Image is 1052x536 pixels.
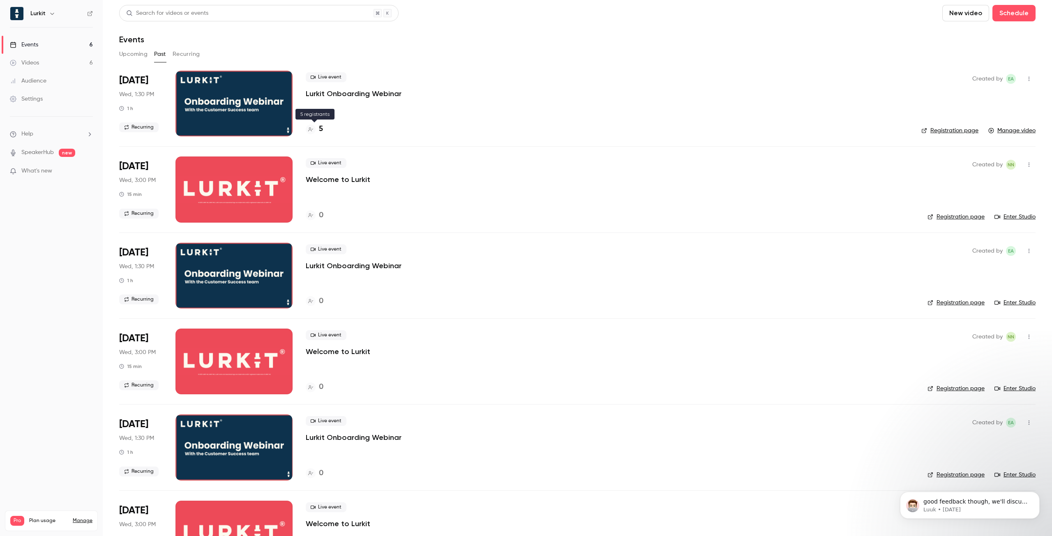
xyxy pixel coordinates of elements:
[30,9,46,18] h6: Lurkit
[972,160,1003,170] span: Created by
[119,504,148,517] span: [DATE]
[888,474,1052,532] iframe: Intercom notifications message
[994,471,1036,479] a: Enter Studio
[306,158,346,168] span: Live event
[988,127,1036,135] a: Manage video
[994,384,1036,393] a: Enter Studio
[119,294,159,304] span: Recurring
[119,520,156,529] span: Wed, 3:00 PM
[119,246,148,259] span: [DATE]
[119,122,159,132] span: Recurring
[119,467,159,476] span: Recurring
[119,71,162,136] div: Sep 17 Wed, 1:30 PM (Europe/Stockholm)
[306,330,346,340] span: Live event
[306,519,370,529] a: Welcome to Lurkit
[927,471,985,479] a: Registration page
[119,191,142,198] div: 15 min
[119,160,148,173] span: [DATE]
[119,348,156,357] span: Wed, 3:00 PM
[319,124,323,135] h4: 5
[119,332,148,345] span: [DATE]
[994,213,1036,221] a: Enter Studio
[306,210,323,221] a: 0
[119,90,154,99] span: Wed, 1:30 PM
[29,518,68,524] span: Plan usage
[1006,246,1016,256] span: Etienne Amarilla
[319,382,323,393] h4: 0
[306,261,401,271] a: Lurkit Onboarding Webinar
[173,48,200,61] button: Recurring
[972,332,1003,342] span: Created by
[119,277,133,284] div: 1 h
[1008,332,1014,342] span: NN
[927,299,985,307] a: Registration page
[319,468,323,479] h4: 0
[306,347,370,357] a: Welcome to Lurkit
[83,168,93,175] iframe: Noticeable Trigger
[119,48,148,61] button: Upcoming
[306,432,401,442] a: Lurkit Onboarding Webinar
[10,77,46,85] div: Audience
[1006,418,1016,428] span: Etienne Amarilla
[306,502,346,512] span: Live event
[119,176,156,184] span: Wed, 3:00 PM
[992,5,1036,21] button: Schedule
[154,48,166,61] button: Past
[119,449,133,455] div: 1 h
[1008,246,1014,256] span: EA
[119,209,159,219] span: Recurring
[119,262,154,271] span: Wed, 1:30 PM
[119,35,144,44] h1: Events
[119,243,162,308] div: Sep 10 Wed, 1:30 PM (Europe/Stockholm)
[119,156,162,222] div: Sep 10 Wed, 3:00 PM (Europe/Stockholm)
[119,74,148,87] span: [DATE]
[306,382,323,393] a: 0
[1008,418,1014,428] span: EA
[126,9,208,18] div: Search for videos or events
[921,127,978,135] a: Registration page
[306,416,346,426] span: Live event
[119,418,148,431] span: [DATE]
[972,246,1003,256] span: Created by
[319,296,323,307] h4: 0
[119,434,154,442] span: Wed, 1:30 PM
[306,89,401,99] a: Lurkit Onboarding Webinar
[942,5,989,21] button: New video
[306,124,323,135] a: 5
[1006,332,1016,342] span: Natalia Nobrega
[1008,74,1014,84] span: EA
[972,418,1003,428] span: Created by
[306,296,323,307] a: 0
[59,149,75,157] span: new
[21,148,54,157] a: SpeakerHub
[1008,160,1014,170] span: NN
[927,213,985,221] a: Registration page
[1006,74,1016,84] span: Etienne Amarilla
[306,244,346,254] span: Live event
[10,7,23,20] img: Lurkit
[1006,160,1016,170] span: Natalia Nobrega
[306,468,323,479] a: 0
[73,518,92,524] a: Manage
[10,130,93,138] li: help-dropdown-opener
[994,299,1036,307] a: Enter Studio
[21,130,33,138] span: Help
[319,210,323,221] h4: 0
[306,175,370,184] a: Welcome to Lurkit
[10,516,24,526] span: Pro
[119,329,162,394] div: Sep 3 Wed, 3:00 PM (Europe/Stockholm)
[306,72,346,82] span: Live event
[927,384,985,393] a: Registration page
[119,363,142,370] div: 15 min
[21,167,52,175] span: What's new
